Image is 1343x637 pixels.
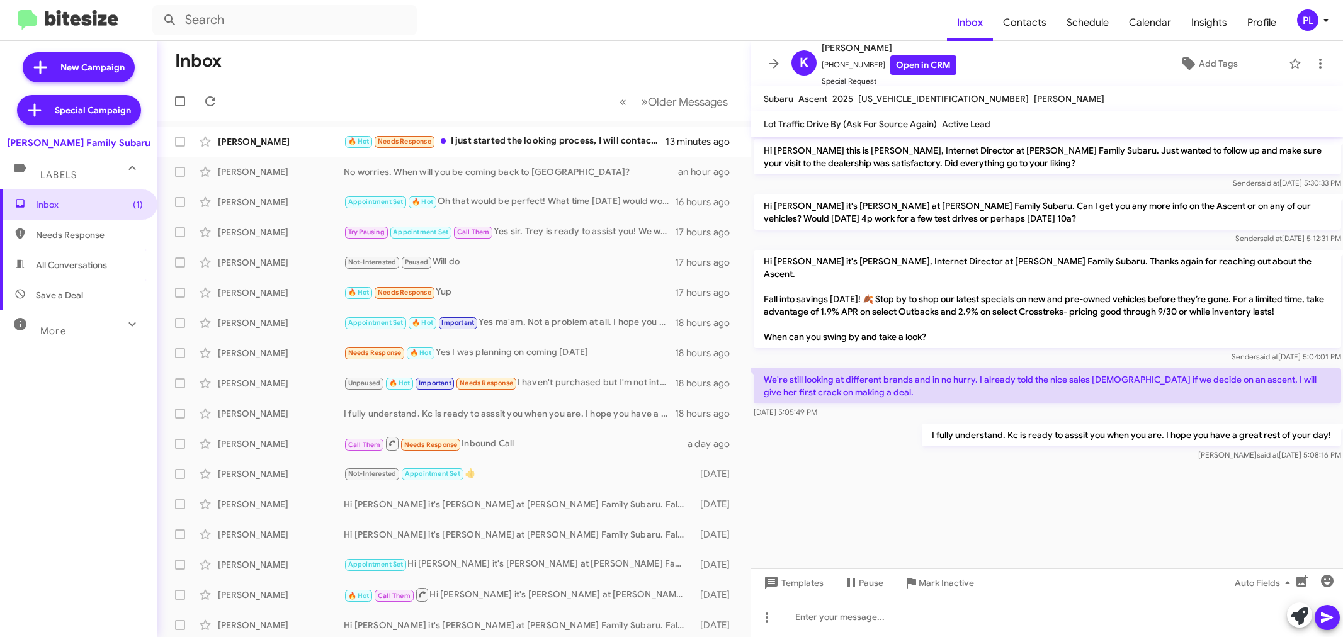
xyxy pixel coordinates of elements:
span: Appointment Set [393,228,448,236]
div: [PERSON_NAME] [218,589,344,601]
div: 18 hours ago [675,377,740,390]
span: said at [1259,234,1281,243]
span: Try Pausing [348,228,385,236]
button: Add Tags [1133,52,1283,75]
span: Active Lead [942,118,990,130]
button: Pause [834,572,893,594]
div: [PERSON_NAME] [218,468,344,480]
span: Sender [DATE] 5:12:31 PM [1235,234,1340,243]
span: [PHONE_NUMBER] [822,55,956,75]
span: Special Campaign [55,104,131,116]
span: 2025 [832,93,853,104]
span: Not-Interested [348,258,397,266]
a: New Campaign [23,52,135,82]
div: an hour ago [678,166,740,178]
div: [PERSON_NAME] [218,196,344,208]
div: 18 hours ago [675,407,740,420]
div: 17 hours ago [675,286,740,299]
div: a day ago [688,437,740,450]
div: [PERSON_NAME] [218,619,344,631]
a: Insights [1181,4,1237,41]
span: Appointment Set [348,560,404,568]
div: I haven't purchased but I'm not interested right now [344,376,675,390]
span: Save a Deal [36,289,83,302]
span: Needs Response [404,441,458,449]
div: 18 hours ago [675,347,740,359]
div: Hi [PERSON_NAME] it's [PERSON_NAME] at [PERSON_NAME] Family Subaru. Fall into savings [DATE]! 🍂 S... [344,557,691,572]
span: Important [441,318,474,327]
span: « [620,94,626,110]
div: Yes I was planning on coming [DATE] [344,346,675,360]
div: [PERSON_NAME] [218,498,344,510]
span: [DATE] 5:05:49 PM [754,407,817,417]
div: [PERSON_NAME] [218,558,344,571]
p: I fully understand. Kc is ready to asssit you when you are. I hope you have a great rest of your ... [921,424,1340,446]
span: Not-Interested [348,470,397,478]
div: [PERSON_NAME] [218,528,344,541]
div: 17 hours ago [675,256,740,269]
div: [PERSON_NAME] [218,256,344,269]
div: Yes sir. Trey is ready to assist you! We will talk to you then! [344,225,675,239]
div: [PERSON_NAME] [218,166,344,178]
span: [PERSON_NAME] [1034,93,1104,104]
span: Needs Response [378,137,431,145]
span: 🔥 Hot [348,137,370,145]
a: Contacts [993,4,1057,41]
div: [DATE] [691,528,740,541]
a: Open in CRM [890,55,956,75]
a: Schedule [1057,4,1119,41]
div: Yup [344,285,675,300]
span: Important [419,379,451,387]
p: Hi [PERSON_NAME] this is [PERSON_NAME], Internet Director at [PERSON_NAME] Family Subaru. Just wa... [754,139,1341,174]
div: 13 minutes ago [666,135,740,148]
div: I just started the looking process, I will contact you. [344,134,666,149]
button: Auto Fields [1225,572,1305,594]
span: Auto Fields [1235,572,1295,594]
span: K [800,53,808,73]
button: Templates [751,572,834,594]
button: Next [633,89,735,115]
span: (1) [133,198,143,211]
div: [PERSON_NAME] [218,377,344,390]
div: 17 hours ago [675,226,740,239]
span: New Campaign [60,61,125,74]
a: Inbox [947,4,993,41]
div: 16 hours ago [675,196,740,208]
span: Ascent [798,93,827,104]
div: [PERSON_NAME] [218,317,344,329]
span: Special Request [822,75,956,87]
div: [PERSON_NAME] Family Subaru [7,137,150,149]
span: Add Tags [1199,52,1238,75]
a: Profile [1237,4,1286,41]
span: Calendar [1119,4,1181,41]
div: [DATE] [691,468,740,480]
span: Call Them [378,592,411,600]
div: Inbound Call [344,436,688,451]
span: Mark Inactive [919,572,974,594]
span: said at [1257,178,1279,188]
button: Previous [612,89,634,115]
span: 🔥 Hot [410,349,431,357]
div: [PERSON_NAME] [218,135,344,148]
span: 🔥 Hot [348,592,370,600]
div: Hi [PERSON_NAME] it's [PERSON_NAME] at [PERSON_NAME] Family Subaru. Fall into savings [DATE]! 🍂 S... [344,528,691,541]
div: Hi [PERSON_NAME] it's [PERSON_NAME] at [PERSON_NAME] Family Subaru. Fall into savings [DATE]! 🍂 S... [344,619,691,631]
span: Labels [40,169,77,181]
span: 🔥 Hot [389,379,411,387]
div: Hi [PERSON_NAME] it's [PERSON_NAME] at [PERSON_NAME] Family Subaru. Fall into savings [DATE]! 🍂 S... [344,498,691,510]
span: Needs Response [348,349,402,357]
span: Sender [DATE] 5:04:01 PM [1231,352,1340,361]
span: said at [1256,450,1278,459]
span: Appointment Set [348,318,404,327]
button: Mark Inactive [893,572,984,594]
div: No worries. When will you be coming back to [GEOGRAPHIC_DATA]? [344,166,678,178]
span: Lot Traffic Drive By (Ask For Source Again) [764,118,937,130]
span: Unpaused [348,379,381,387]
p: Hi [PERSON_NAME] it's [PERSON_NAME] at [PERSON_NAME] Family Subaru. Can I get you any more info o... [754,194,1341,230]
div: 👍 [344,466,691,481]
span: Appointment Set [348,198,404,206]
span: Sender [DATE] 5:30:33 PM [1232,178,1340,188]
